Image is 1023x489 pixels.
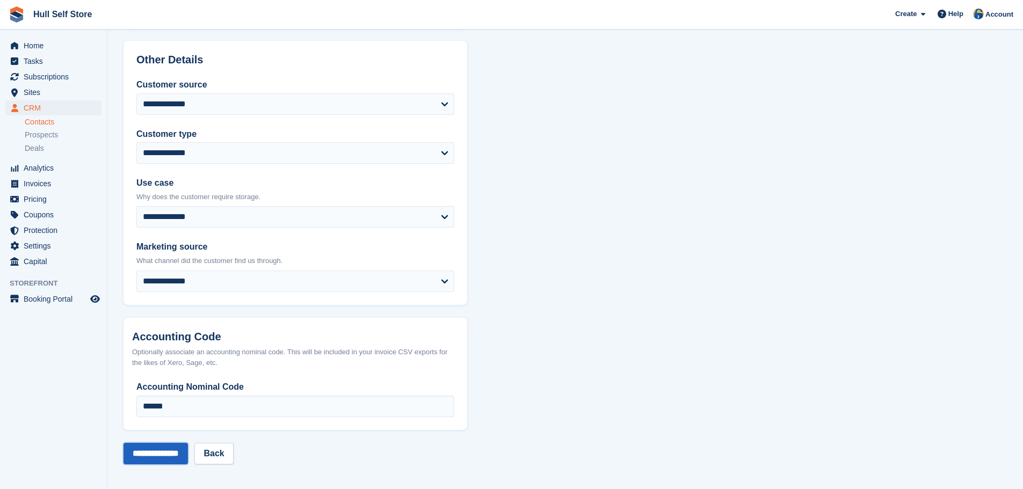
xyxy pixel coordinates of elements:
a: menu [5,192,101,207]
h2: Other Details [136,54,454,66]
p: Why does the customer require storage. [136,192,454,202]
a: Preview store [89,293,101,305]
span: CRM [24,100,88,115]
a: menu [5,238,101,253]
span: Coupons [24,207,88,222]
a: Prospects [25,129,101,141]
label: Customer type [136,128,454,141]
a: menu [5,254,101,269]
span: Pricing [24,192,88,207]
span: Storefront [10,278,107,289]
h2: Accounting Code [132,331,459,343]
a: menu [5,291,101,306]
a: menu [5,176,101,191]
span: Subscriptions [24,69,88,84]
label: Accounting Nominal Code [136,381,454,393]
a: menu [5,100,101,115]
span: Account [985,9,1013,20]
span: Analytics [24,160,88,176]
span: Tasks [24,54,88,69]
a: menu [5,38,101,53]
a: Hull Self Store [29,5,96,23]
span: Settings [24,238,88,253]
a: Back [194,443,233,464]
a: menu [5,223,101,238]
span: Prospects [25,130,58,140]
a: menu [5,85,101,100]
a: Deals [25,143,101,154]
span: Sites [24,85,88,100]
span: Booking Portal [24,291,88,306]
a: menu [5,207,101,222]
a: menu [5,160,101,176]
img: Hull Self Store [973,9,984,19]
span: Deals [25,143,44,154]
span: Create [895,9,917,19]
a: menu [5,69,101,84]
span: Help [948,9,963,19]
img: stora-icon-8386f47178a22dfd0bd8f6a31ec36ba5ce8667c1dd55bd0f319d3a0aa187defe.svg [9,6,25,23]
span: Protection [24,223,88,238]
a: Contacts [25,117,101,127]
span: Home [24,38,88,53]
label: Customer source [136,78,454,91]
span: Capital [24,254,88,269]
label: Marketing source [136,240,454,253]
p: What channel did the customer find us through. [136,256,454,266]
label: Use case [136,177,454,189]
div: Optionally associate an accounting nominal code. This will be included in your invoice CSV export... [132,347,459,368]
a: menu [5,54,101,69]
span: Invoices [24,176,88,191]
